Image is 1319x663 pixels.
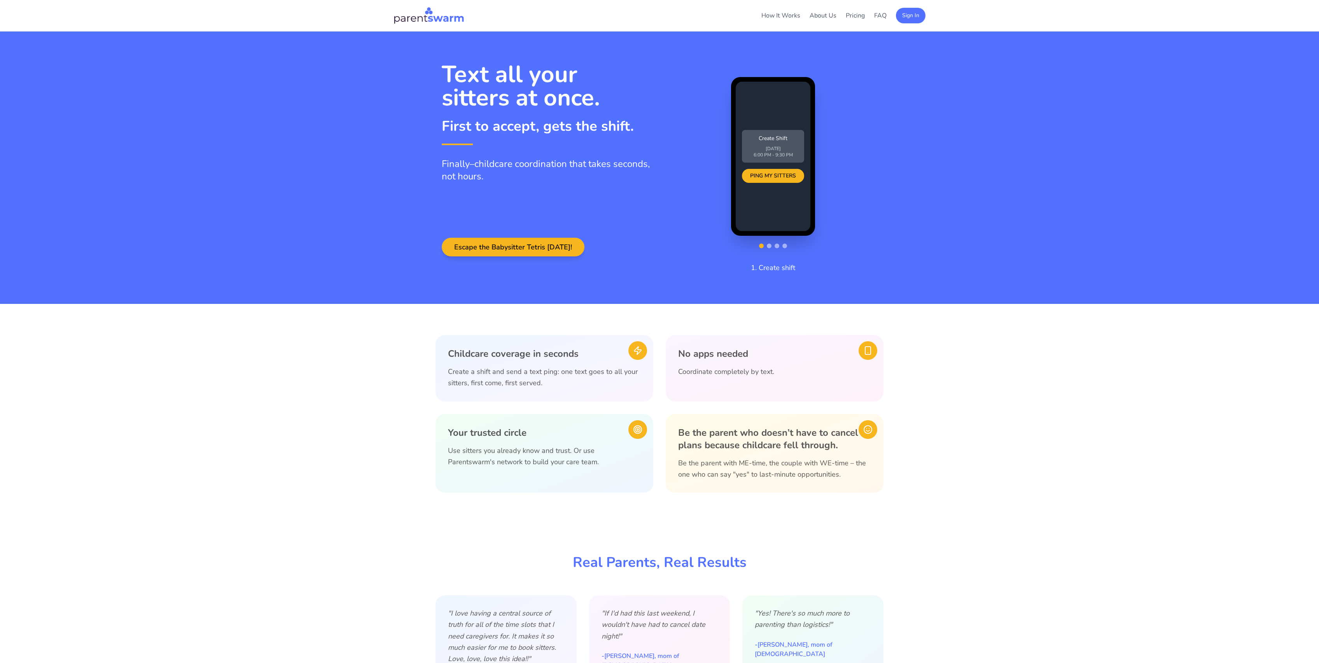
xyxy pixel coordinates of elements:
a: Pricing [846,11,865,20]
p: "If I'd had this last weekend, I wouldn't have had to cancel date night!" [602,608,718,642]
img: Parentswarm Logo [394,6,464,25]
p: Coordinate completely by text. [678,366,871,377]
a: FAQ [874,11,887,20]
h3: No apps needed [678,347,871,360]
a: About Us [810,11,836,20]
button: Sign In [896,8,925,23]
h2: Real Parents, Real Results [394,555,925,570]
p: [DATE] [747,146,799,152]
p: Create a shift and send a text ping: one text goes to all your sitters, first come, first served. [448,366,641,389]
button: Escape the Babysitter Tetris [DATE]! [442,238,584,256]
p: Create Shift [747,135,799,142]
h3: Your trusted circle [448,426,641,439]
a: Sign In [896,11,925,19]
a: How It Works [761,11,800,20]
div: PING MY SITTERS [742,169,804,183]
h3: Be the parent who doesn’t have to cancel plans because childcare fell through. [678,426,871,451]
h3: Childcare coverage in seconds [448,347,641,360]
p: "Yes! There's so much more to parenting than logistics!" [755,608,871,631]
p: 6:00 PM - 9:30 PM [747,152,799,158]
p: -[PERSON_NAME], mom of [DEMOGRAPHIC_DATA] [755,640,871,659]
p: 1. Create shift [751,262,795,273]
a: Escape the Babysitter Tetris [DATE]! [442,243,584,252]
p: Be the parent with ME-time, the couple with WE-time – the one who can say "yes" to last-minute op... [678,458,871,481]
p: Use sitters you already know and trust. Or use Parentswarm's network to build your care team. [448,445,641,468]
